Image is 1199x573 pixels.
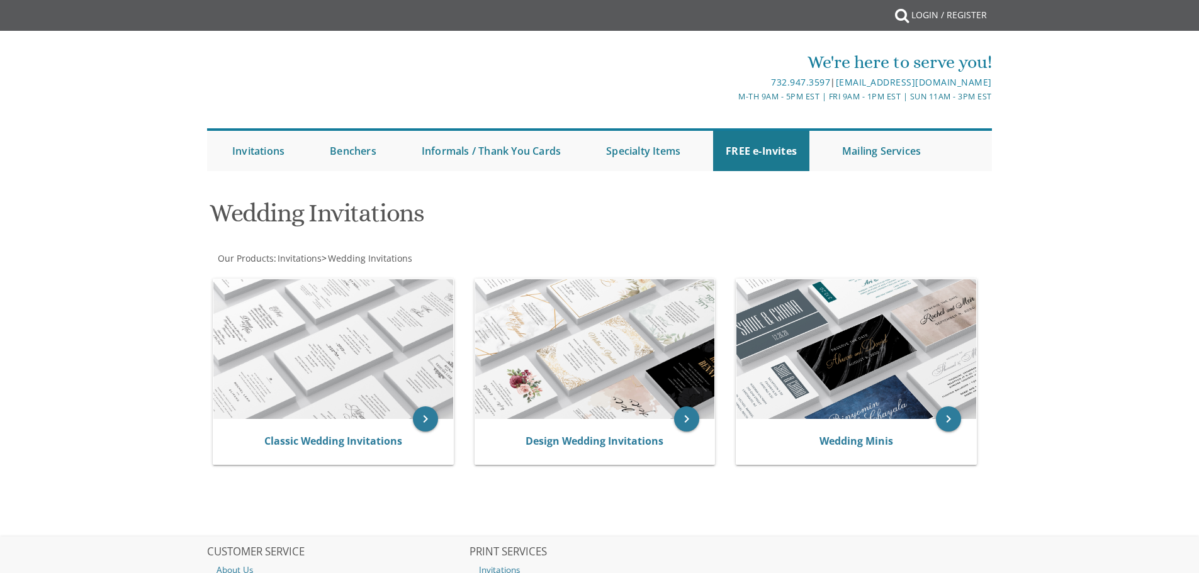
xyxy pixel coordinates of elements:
img: Wedding Minis [736,279,976,419]
a: Invitations [220,131,297,171]
h1: Wedding Invitations [210,199,723,236]
div: : [207,252,600,265]
img: Design Wedding Invitations [475,279,715,419]
a: keyboard_arrow_right [936,406,961,431]
a: Wedding Invitations [327,252,412,264]
div: M-Th 9am - 5pm EST | Fri 9am - 1pm EST | Sun 11am - 3pm EST [470,90,992,103]
a: keyboard_arrow_right [413,406,438,431]
a: Specialty Items [594,131,693,171]
h2: CUSTOMER SERVICE [207,546,468,559]
div: | [470,75,992,90]
a: Invitations [276,252,322,264]
a: [EMAIL_ADDRESS][DOMAIN_NAME] [836,76,992,88]
a: Wedding Minis [819,434,893,448]
img: Classic Wedding Invitations [213,279,453,419]
div: We're here to serve you! [470,50,992,75]
a: Our Products [217,252,274,264]
span: Wedding Invitations [328,252,412,264]
a: FREE e-Invites [713,131,809,171]
h2: PRINT SERVICES [470,546,730,559]
a: Mailing Services [830,131,933,171]
a: 732.947.3597 [771,76,830,88]
a: keyboard_arrow_right [674,406,699,431]
a: Design Wedding Invitations [526,434,663,448]
span: > [322,252,412,264]
a: Informals / Thank You Cards [409,131,573,171]
a: Classic Wedding Invitations [264,434,402,448]
span: Invitations [278,252,322,264]
a: Benchers [317,131,389,171]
